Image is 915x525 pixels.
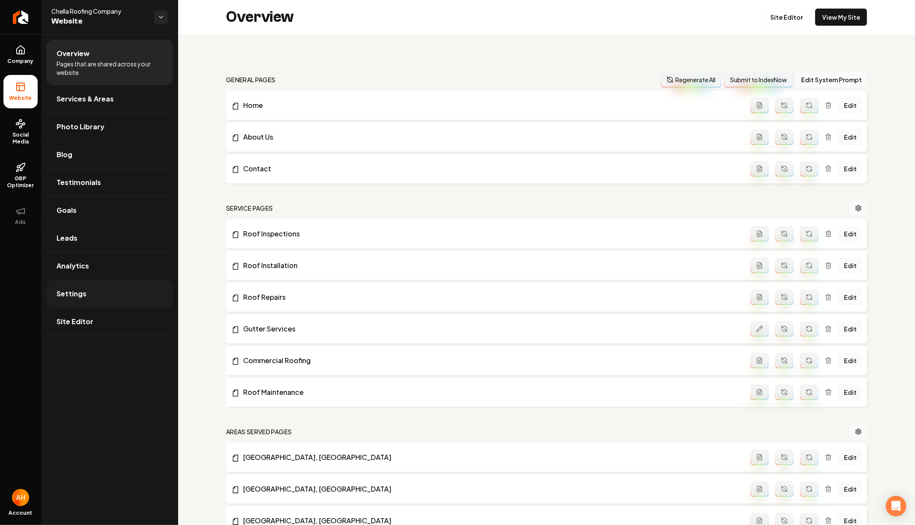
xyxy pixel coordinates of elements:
[57,60,163,77] span: Pages that are shared across your website.
[231,164,751,174] a: Contact
[839,450,862,465] a: Edit
[839,321,862,337] a: Edit
[231,452,751,462] a: [GEOGRAPHIC_DATA], [GEOGRAPHIC_DATA]
[57,48,89,59] span: Overview
[46,280,173,307] a: Settings
[231,484,751,494] a: [GEOGRAPHIC_DATA], [GEOGRAPHIC_DATA]
[57,289,86,299] span: Settings
[57,122,104,132] span: Photo Library
[57,177,101,188] span: Testimonials
[231,387,751,397] a: Roof Maintenance
[46,197,173,224] a: Goals
[763,9,810,26] a: Site Editor
[231,324,751,334] a: Gutter Services
[3,38,38,72] a: Company
[46,85,173,113] a: Services & Areas
[3,175,38,189] span: GBP Optimizer
[231,132,751,142] a: About Us
[46,308,173,335] a: Site Editor
[226,75,276,84] h2: general pages
[46,141,173,168] a: Blog
[751,289,769,305] button: Add admin page prompt
[751,161,769,176] button: Add admin page prompt
[815,9,867,26] a: View My Site
[839,258,862,273] a: Edit
[57,233,77,243] span: Leads
[6,95,36,101] span: Website
[12,219,30,226] span: Ads
[226,427,292,436] h2: Areas Served Pages
[231,229,751,239] a: Roof Inspections
[57,261,89,271] span: Analytics
[751,353,769,368] button: Add admin page prompt
[226,204,273,212] h2: Service Pages
[4,58,37,65] span: Company
[3,155,38,196] a: GBP Optimizer
[231,355,751,366] a: Commercial Roofing
[751,385,769,400] button: Add admin page prompt
[661,72,721,87] button: Regenerate All
[12,489,29,506] img: Anthony Hurgoi
[724,72,793,87] button: Submit to IndexNow
[57,205,77,215] span: Goals
[57,149,72,160] span: Blog
[46,252,173,280] a: Analytics
[839,385,862,400] a: Edit
[839,129,862,145] a: Edit
[46,224,173,252] a: Leads
[57,316,93,327] span: Site Editor
[751,321,769,337] button: Edit admin page prompt
[839,353,862,368] a: Edit
[886,496,906,516] div: Open Intercom Messenger
[12,489,29,506] button: Open user button
[751,258,769,273] button: Add admin page prompt
[13,10,29,24] img: Rebolt Logo
[57,94,114,104] span: Services & Areas
[751,481,769,497] button: Add admin page prompt
[3,131,38,145] span: Social Media
[3,199,38,233] button: Ads
[51,7,147,15] span: Chella Roofing Company
[751,129,769,145] button: Add admin page prompt
[796,72,867,87] button: Edit System Prompt
[839,226,862,242] a: Edit
[226,9,294,26] h2: Overview
[46,169,173,196] a: Testimonials
[751,226,769,242] button: Add admin page prompt
[839,98,862,113] a: Edit
[231,100,751,110] a: Home
[46,113,173,140] a: Photo Library
[3,112,38,152] a: Social Media
[51,15,147,27] span: Website
[839,289,862,305] a: Edit
[751,98,769,113] button: Add admin page prompt
[231,260,751,271] a: Roof Installation
[751,450,769,465] button: Add admin page prompt
[9,510,33,516] span: Account
[839,161,862,176] a: Edit
[231,292,751,302] a: Roof Repairs
[839,481,862,497] a: Edit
